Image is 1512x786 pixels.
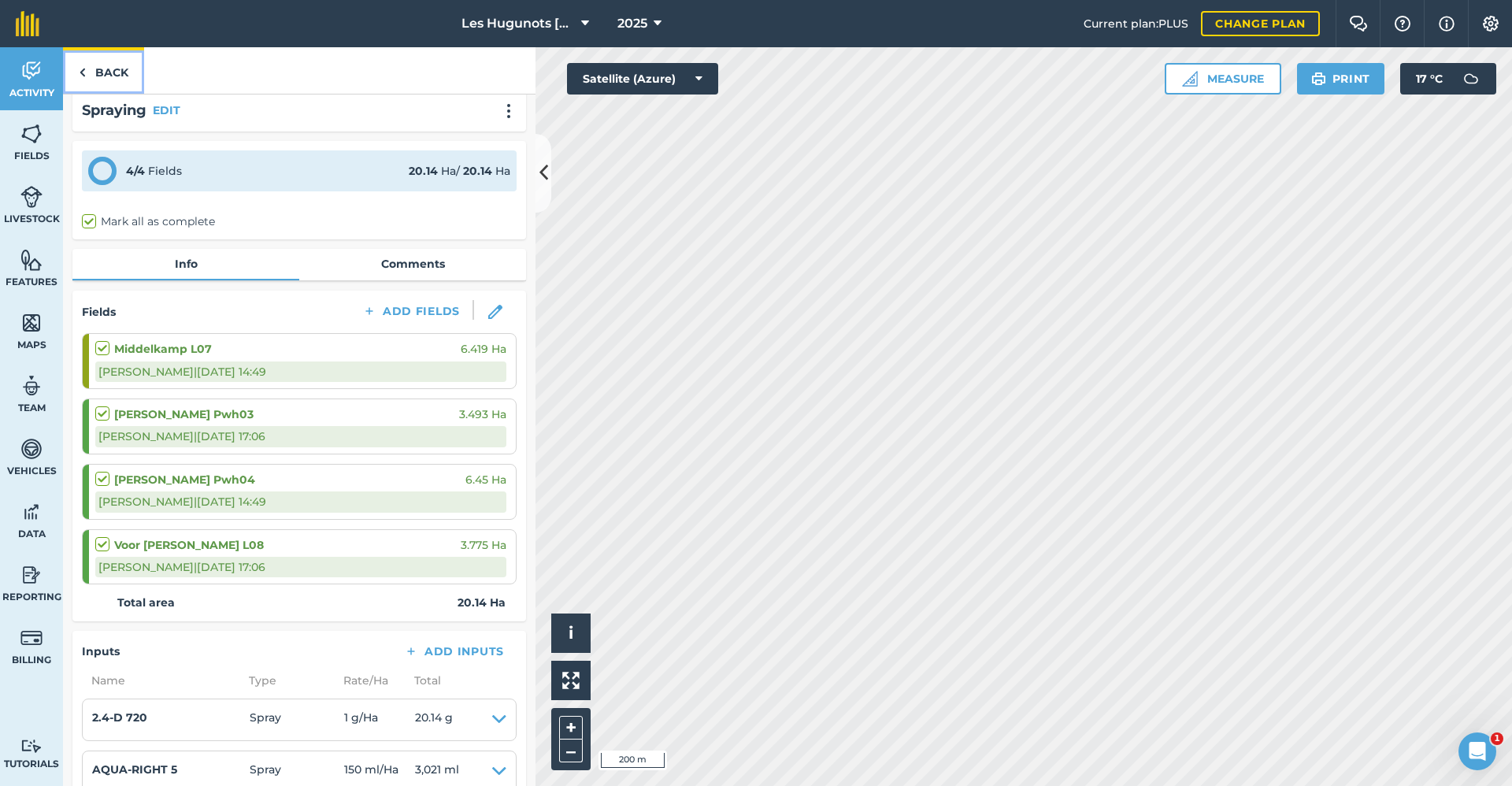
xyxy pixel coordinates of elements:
[1481,16,1500,32] img: A cog icon
[1400,63,1496,95] button: 17 °C
[20,739,43,754] img: svg+xml;base64,PD94bWwgdmVyc2lvbj0iMS4wIiBlbmNvZGluZz0idXRmLTgiPz4KPCEtLSBHZW5lcmF0b3I6IEFkb2JlIE...
[409,162,510,180] div: Ha / Ha
[551,614,591,653] button: i
[239,672,334,689] span: Type
[79,63,86,82] img: svg+xml;base64,PHN2ZyB4bWxucz0iaHR0cDovL3d3dy53My5vcmcvMjAwMC9zdmciIHdpZHRoPSI5IiBoZWlnaHQ9IjI0Ii...
[567,63,718,95] button: Satellite (Azure)
[82,643,120,660] h4: Inputs
[92,761,250,778] h4: AQUA-RIGHT 5
[95,426,506,447] div: [PERSON_NAME] | [DATE] 17:06
[409,164,438,178] strong: 20.14
[1491,732,1503,745] span: 1
[1165,63,1281,95] button: Measure
[95,557,506,577] div: [PERSON_NAME] | [DATE] 17:06
[1297,63,1385,95] button: Print
[1416,63,1443,95] span: 17 ° C
[20,563,43,587] img: svg+xml;base64,PD94bWwgdmVyc2lvbj0iMS4wIiBlbmNvZGluZz0idXRmLTgiPz4KPCEtLSBHZW5lcmF0b3I6IEFkb2JlIE...
[20,311,43,335] img: svg+xml;base64,PHN2ZyB4bWxucz0iaHR0cDovL3d3dy53My5vcmcvMjAwMC9zdmciIHdpZHRoPSI1NiIgaGVpZ2h0PSI2MC...
[82,672,239,689] span: Name
[126,164,145,178] strong: 4 / 4
[350,300,472,322] button: Add Fields
[458,594,506,611] strong: 20.14 Ha
[92,761,506,783] summary: AQUA-RIGHT 5Spray150 ml/Ha3,021 ml
[344,761,415,783] span: 150 ml / Ha
[465,471,506,488] span: 6.45 Ha
[562,672,580,689] img: Four arrows, one pointing top left, one top right, one bottom right and the last bottom left
[250,709,344,731] span: Spray
[1393,16,1412,32] img: A question mark icon
[92,709,250,726] h4: 2.4-D 720
[95,361,506,382] div: [PERSON_NAME] | [DATE] 14:49
[153,102,180,119] button: EDIT
[569,623,573,643] span: i
[415,761,459,783] span: 3,021 ml
[250,761,344,783] span: Spray
[20,374,43,398] img: svg+xml;base64,PD94bWwgdmVyc2lvbj0iMS4wIiBlbmNvZGluZz0idXRmLTgiPz4KPCEtLSBHZW5lcmF0b3I6IEFkb2JlIE...
[1458,732,1496,770] iframe: Intercom live chat
[114,340,212,358] strong: Middelkamp L07
[95,491,506,512] div: [PERSON_NAME] | [DATE] 14:49
[415,709,453,731] span: 20.14 g
[63,47,144,94] a: Back
[20,59,43,83] img: svg+xml;base64,PD94bWwgdmVyc2lvbj0iMS4wIiBlbmNvZGluZz0idXRmLTgiPz4KPCEtLSBHZW5lcmF0b3I6IEFkb2JlIE...
[1201,11,1320,36] a: Change plan
[559,740,583,762] button: –
[82,99,146,122] h2: Spraying
[1084,15,1188,32] span: Current plan : PLUS
[117,594,175,611] strong: Total area
[92,709,506,731] summary: 2.4-D 720Spray1 g/Ha20.14 g
[617,14,647,33] span: 2025
[20,626,43,650] img: svg+xml;base64,PD94bWwgdmVyc2lvbj0iMS4wIiBlbmNvZGluZz0idXRmLTgiPz4KPCEtLSBHZW5lcmF0b3I6IEFkb2JlIE...
[114,406,254,423] strong: [PERSON_NAME] Pwh03
[114,471,255,488] strong: [PERSON_NAME] Pwh04
[126,162,182,180] div: Fields
[344,709,415,731] span: 1 g / Ha
[299,249,526,279] a: Comments
[1349,16,1368,32] img: Two speech bubbles overlapping with the left bubble in the forefront
[499,103,518,119] img: svg+xml;base64,PHN2ZyB4bWxucz0iaHR0cDovL3d3dy53My5vcmcvMjAwMC9zdmciIHdpZHRoPSIyMCIgaGVpZ2h0PSIyNC...
[20,122,43,146] img: svg+xml;base64,PHN2ZyB4bWxucz0iaHR0cDovL3d3dy53My5vcmcvMjAwMC9zdmciIHdpZHRoPSI1NiIgaGVpZ2h0PSI2MC...
[461,14,575,33] span: Les Hugunots [GEOGRAPHIC_DATA]
[463,164,492,178] strong: 20.14
[20,185,43,209] img: svg+xml;base64,PD94bWwgdmVyc2lvbj0iMS4wIiBlbmNvZGluZz0idXRmLTgiPz4KPCEtLSBHZW5lcmF0b3I6IEFkb2JlIE...
[461,340,506,358] span: 6.419 Ha
[16,11,39,36] img: fieldmargin Logo
[72,249,299,279] a: Info
[334,672,405,689] span: Rate/ Ha
[1455,63,1487,95] img: svg+xml;base64,PD94bWwgdmVyc2lvbj0iMS4wIiBlbmNvZGluZz0idXRmLTgiPz4KPCEtLSBHZW5lcmF0b3I6IEFkb2JlIE...
[461,536,506,554] span: 3.775 Ha
[405,672,441,689] span: Total
[20,500,43,524] img: svg+xml;base64,PD94bWwgdmVyc2lvbj0iMS4wIiBlbmNvZGluZz0idXRmLTgiPz4KPCEtLSBHZW5lcmF0b3I6IEFkb2JlIE...
[82,213,215,230] label: Mark all as complete
[114,536,264,554] strong: Voor [PERSON_NAME] L08
[459,406,506,423] span: 3.493 Ha
[1182,71,1198,87] img: Ruler icon
[488,305,502,319] img: svg+xml;base64,PHN2ZyB3aWR0aD0iMTgiIGhlaWdodD0iMTgiIHZpZXdCb3g9IjAgMCAxOCAxOCIgZmlsbD0ibm9uZSIgeG...
[391,640,517,662] button: Add Inputs
[1311,69,1326,88] img: svg+xml;base64,PHN2ZyB4bWxucz0iaHR0cDovL3d3dy53My5vcmcvMjAwMC9zdmciIHdpZHRoPSIxOSIgaGVpZ2h0PSIyNC...
[82,303,116,321] h4: Fields
[559,716,583,740] button: +
[1439,14,1455,33] img: svg+xml;base64,PHN2ZyB4bWxucz0iaHR0cDovL3d3dy53My5vcmcvMjAwMC9zdmciIHdpZHRoPSIxNyIgaGVpZ2h0PSIxNy...
[20,248,43,272] img: svg+xml;base64,PHN2ZyB4bWxucz0iaHR0cDovL3d3dy53My5vcmcvMjAwMC9zdmciIHdpZHRoPSI1NiIgaGVpZ2h0PSI2MC...
[20,437,43,461] img: svg+xml;base64,PD94bWwgdmVyc2lvbj0iMS4wIiBlbmNvZGluZz0idXRmLTgiPz4KPCEtLSBHZW5lcmF0b3I6IEFkb2JlIE...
